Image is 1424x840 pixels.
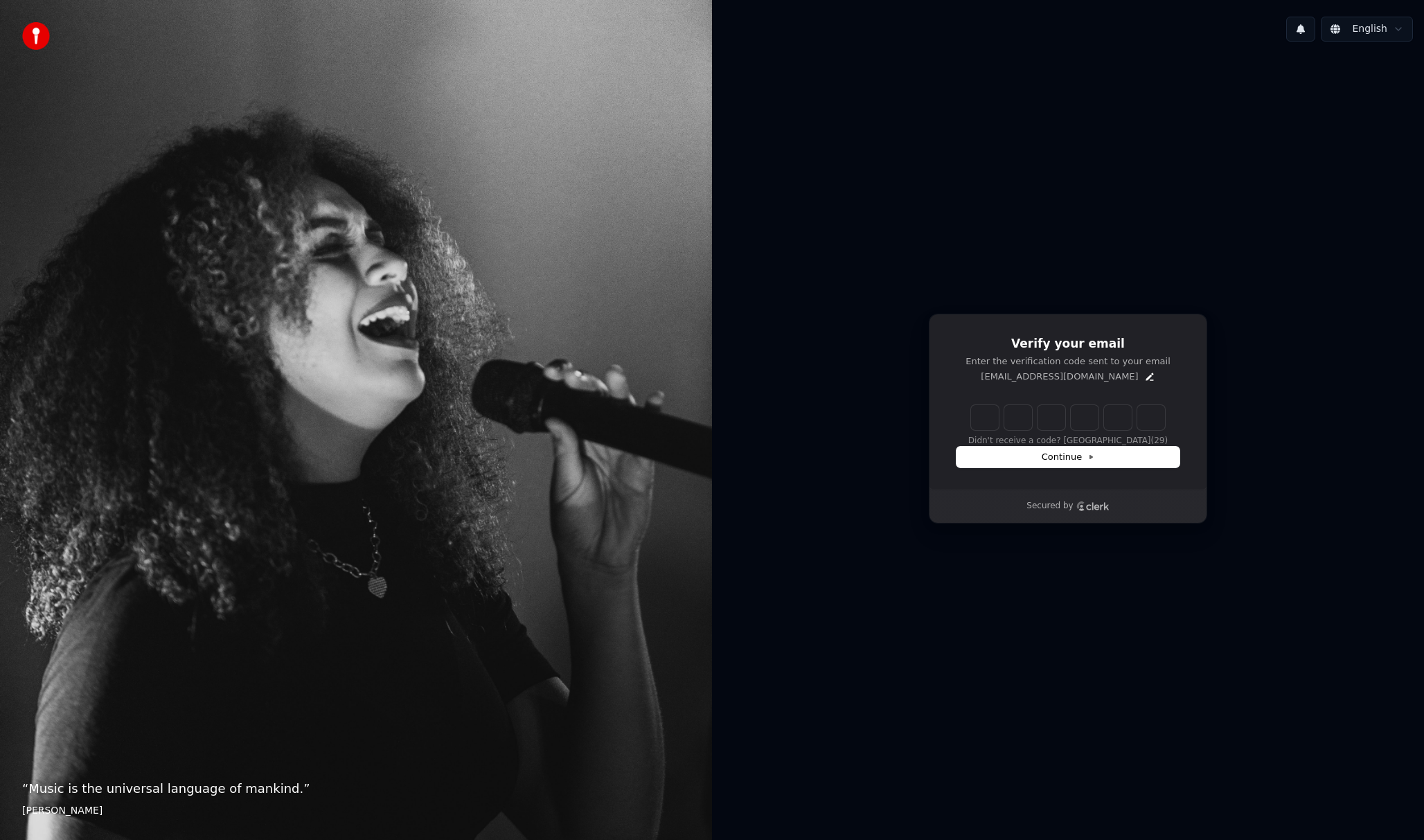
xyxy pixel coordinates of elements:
h1: Verify your email [956,336,1180,352]
footer: [PERSON_NAME] [22,804,690,818]
button: Continue [956,447,1180,467]
a: Clerk logo [1076,501,1110,511]
p: [EMAIL_ADDRESS][DOMAIN_NAME] [981,370,1138,383]
p: “ Music is the universal language of mankind. ” [22,779,690,798]
span: Continue [1042,451,1094,463]
p: Secured by [1026,501,1073,512]
input: Enter verification code [971,405,1165,430]
p: Enter the verification code sent to your email [956,355,1180,368]
button: Edit [1144,371,1155,382]
img: youka [22,22,50,50]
